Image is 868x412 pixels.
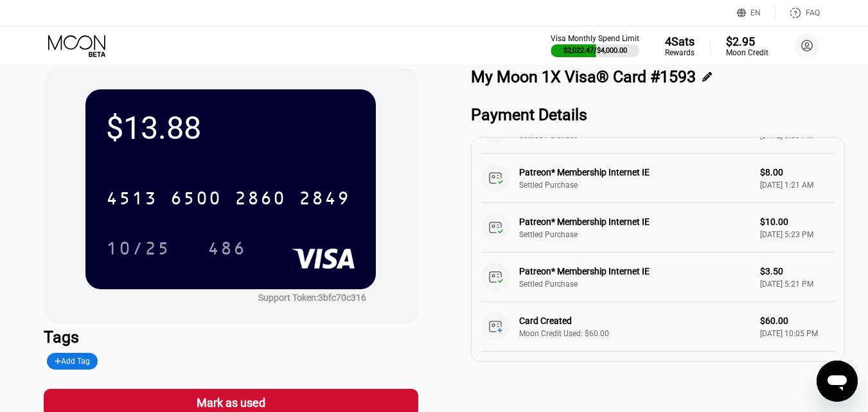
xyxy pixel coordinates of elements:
div: 10/25 [106,257,170,278]
div: $2.95Moon Credit [726,35,768,57]
div: EN [750,8,761,17]
div: FAQ [776,6,820,19]
div: $2.95 [726,35,768,48]
div: FAQ [806,8,820,17]
div: 4513 [106,207,157,228]
div: Tags [44,345,418,364]
div: Add Tag [47,370,98,387]
div: $2,022.47 / $4,000.00 [563,46,627,55]
div: 2849 [299,207,350,228]
div: Support Token:3bfc70c316 [258,310,366,320]
div: Rewards [665,48,695,57]
div: 10/25 [96,249,180,282]
div: My Moon 1X Visa® Card #1593 [471,85,696,103]
div: 4SatsRewards [665,35,695,57]
iframe: Button to launch messaging window, conversation in progress [817,361,858,402]
div: Visa Monthly Spend Limit$2,022.47/$4,000.00 [551,34,639,57]
div: 6500 [170,207,222,228]
div: 2860 [235,207,286,228]
div: Add Tag [55,374,91,383]
div: EN [737,6,776,19]
div: Visa Monthly Spend Limit [551,34,639,43]
div: 486 [208,257,246,278]
div: $13.88 [106,127,355,164]
div: 4513650028602849 [98,199,358,231]
div: 4 Sats [665,35,695,48]
div: Moon Credit [726,48,768,57]
div: Payment Details [471,123,846,141]
div: Support Token: 3bfc70c316 [258,310,366,320]
div: 486 [198,249,256,282]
